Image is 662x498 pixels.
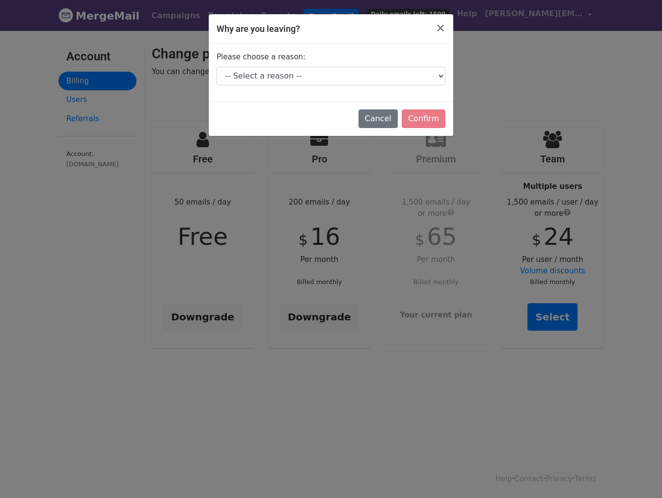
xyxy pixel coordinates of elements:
span: × [436,21,445,35]
label: Please choose a reason: [217,52,305,63]
input: Confirm [402,109,445,128]
iframe: Chat Widget [613,451,662,498]
h5: Why are you leaving? [217,22,300,35]
button: Cancel [359,109,398,128]
button: Close [428,14,453,42]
